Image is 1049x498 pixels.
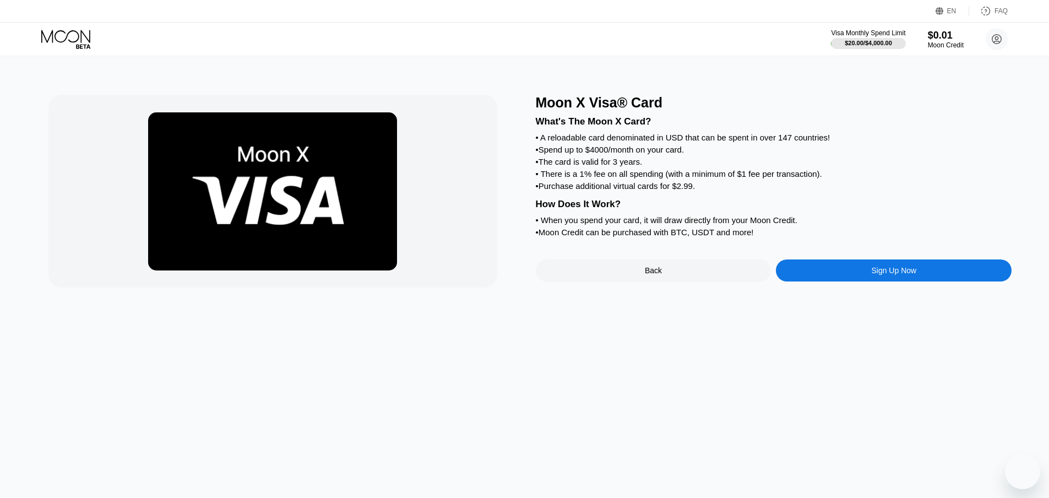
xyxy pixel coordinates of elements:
[536,157,1012,166] div: • The card is valid for 3 years.
[536,95,1012,111] div: Moon X Visa® Card
[831,29,905,37] div: Visa Monthly Spend Limit
[536,259,771,282] div: Back
[536,169,1012,178] div: • There is a 1% fee on all spending (with a minimum of $1 fee per transaction).
[645,266,662,275] div: Back
[536,199,1012,210] div: How Does It Work?
[936,6,969,17] div: EN
[845,40,892,46] div: $20.00 / $4,000.00
[536,215,1012,225] div: • When you spend your card, it will draw directly from your Moon Credit.
[831,29,905,49] div: Visa Monthly Spend Limit$20.00/$4,000.00
[776,259,1012,282] div: Sign Up Now
[969,6,1008,17] div: FAQ
[536,228,1012,237] div: • Moon Credit can be purchased with BTC, USDT and more!
[1005,454,1040,489] iframe: 启动消息传送窗口的按钮
[536,133,1012,142] div: • A reloadable card denominated in USD that can be spent in over 147 countries!
[994,7,1008,15] div: FAQ
[536,145,1012,154] div: • Spend up to $4000/month on your card.
[536,181,1012,191] div: • Purchase additional virtual cards for $2.99.
[928,30,964,49] div: $0.01Moon Credit
[536,116,1012,127] div: What's The Moon X Card?
[928,41,964,49] div: Moon Credit
[871,266,916,275] div: Sign Up Now
[947,7,956,15] div: EN
[928,30,964,41] div: $0.01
